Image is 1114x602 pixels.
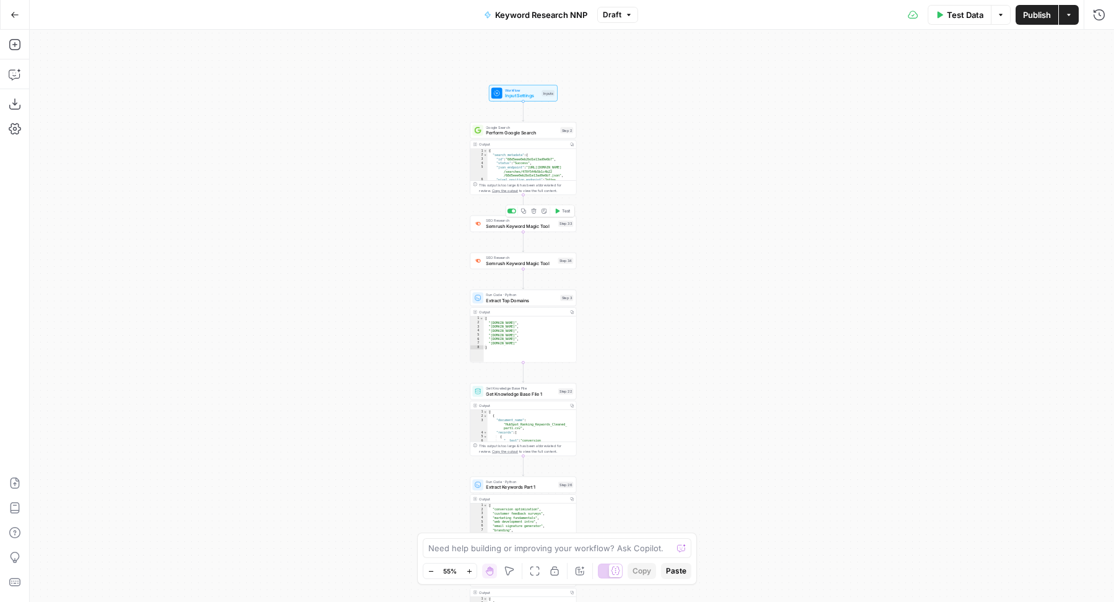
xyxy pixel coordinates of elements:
[479,590,566,595] div: Output
[483,149,487,153] span: Toggle code folding, rows 1 through 218
[470,157,488,162] div: 3
[470,438,488,447] div: 6
[522,269,524,289] g: Edge from step_34 to step_3
[470,383,576,456] div: Get Knowledge Base FileGet Knowledge Base File 1Step 22Output[ { "document_name": "HubSpot_Rankin...
[558,482,573,488] div: Step 26
[666,565,686,577] span: Paste
[486,124,557,130] span: Google Search
[486,223,555,230] span: Semrush Keyword Magic Tool
[661,563,691,579] button: Paste
[479,142,566,147] div: Output
[470,122,576,195] div: Google SearchPerform Google SearchStep 2Output{ "search_metadata":{ "id":"68d5eee0eb2bd1e13ad0e6b...
[486,390,555,397] span: Get Knowledge Base File 1
[470,85,576,102] div: WorkflowInput SettingsInputs
[560,295,573,301] div: Step 3
[470,507,488,512] div: 2
[495,9,587,21] span: Keyword Research NNP
[486,484,555,491] span: Extract Keywords Part 1
[597,7,638,23] button: Draft
[486,218,555,224] span: SEO Research
[470,430,488,435] div: 4
[562,208,570,214] span: Test
[470,512,488,516] div: 3
[633,565,651,577] span: Copy
[470,161,488,165] div: 4
[470,165,488,178] div: 5
[479,403,566,408] div: Output
[470,597,488,601] div: 1
[542,90,555,96] div: Inputs
[486,385,555,391] span: Get Knowledge Base File
[479,496,566,502] div: Output
[603,9,621,20] span: Draft
[470,153,488,157] div: 2
[470,325,484,329] div: 3
[483,153,487,157] span: Toggle code folding, rows 2 through 12
[928,5,991,25] button: Test Data
[475,220,481,227] img: 8a3tdog8tf0qdwwcclgyu02y995m
[470,321,484,325] div: 2
[551,206,572,215] button: Test
[486,129,557,136] span: Perform Google Search
[470,528,488,533] div: 7
[470,504,488,508] div: 1
[479,443,573,455] div: This output is too large & has been abbreviated for review. to view the full content.
[470,149,488,153] div: 1
[1023,9,1051,21] span: Publish
[470,410,488,414] div: 1
[486,479,555,484] span: Run Code · Python
[483,597,487,601] span: Toggle code folding, rows 1 through 499
[483,435,487,439] span: Toggle code folding, rows 5 through 8
[486,260,555,266] span: Semrush Keyword Magic Tool
[947,9,983,21] span: Test Data
[492,450,518,454] span: Copy the output
[479,182,573,193] div: This output is too large & has been abbreviated for review. to view the full content.
[560,127,573,133] div: Step 2
[470,476,576,549] div: Run Code · PythonExtract Keywords Part 1Step 26Output[ "conversion optimization", "customer feedb...
[480,316,483,321] span: Toggle code folding, rows 1 through 8
[483,410,487,414] span: Toggle code folding, rows 1 through 499
[470,418,488,430] div: 3
[1016,5,1058,25] button: Publish
[486,297,557,303] span: Extract Top Domains
[470,414,488,418] div: 2
[479,309,566,315] div: Output
[522,456,524,476] g: Edge from step_22 to step_26
[558,258,573,264] div: Step 34
[443,566,457,576] span: 55%
[470,341,484,346] div: 7
[470,253,576,269] div: SEO ResearchSemrush Keyword Magic ToolStep 34
[492,188,518,193] span: Copy the output
[470,333,484,338] div: 5
[470,178,488,198] div: 6
[477,5,595,25] button: Keyword Research NNP
[483,430,487,435] span: Toggle code folding, rows 4 through 497
[470,516,488,520] div: 4
[505,87,539,93] span: Workflow
[470,216,576,232] div: SEO ResearchSemrush Keyword Magic ToolStep 33Test
[483,504,487,508] span: Toggle code folding, rows 1 through 251
[558,388,573,395] div: Step 22
[470,329,484,333] div: 4
[558,220,573,227] div: Step 33
[486,255,555,261] span: SEO Research
[522,101,524,121] g: Edge from start to step_2
[470,290,576,363] div: Run Code · PythonExtract Top DomainsStep 3Output[ "[DOMAIN_NAME]", "[DOMAIN_NAME]", "[DOMAIN_NAME...
[522,232,524,252] g: Edge from step_33 to step_34
[470,346,484,350] div: 8
[470,520,488,524] div: 5
[486,292,557,298] span: Run Code · Python
[505,92,539,99] span: Input Settings
[470,435,488,439] div: 5
[483,414,487,418] span: Toggle code folding, rows 2 through 498
[470,316,484,321] div: 1
[470,337,484,341] div: 6
[475,258,481,264] img: 8a3tdog8tf0qdwwcclgyu02y995m
[522,362,524,383] g: Edge from step_3 to step_22
[628,563,656,579] button: Copy
[470,524,488,528] div: 6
